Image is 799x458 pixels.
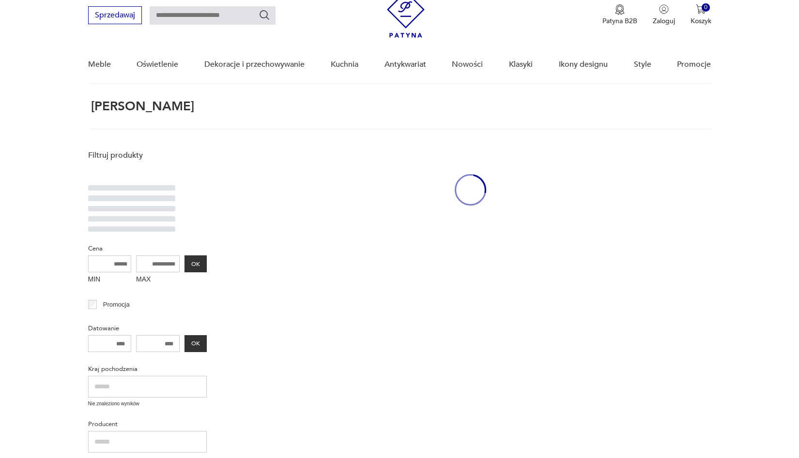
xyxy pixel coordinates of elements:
p: Nie znaleziono wyników [88,400,207,408]
p: Patyna B2B [602,16,637,26]
a: Sprzedawaj [88,13,142,19]
a: Antykwariat [384,46,426,83]
a: Klasyki [509,46,533,83]
p: Datowanie [88,323,207,334]
img: Ikona medalu [615,4,625,15]
a: Dekoracje i przechowywanie [204,46,305,83]
p: Producent [88,419,207,429]
a: Ikona medaluPatyna B2B [602,4,637,26]
button: Zaloguj [653,4,675,26]
h1: [PERSON_NAME] [88,100,194,113]
button: OK [184,255,207,272]
button: OK [184,335,207,352]
a: Ikony designu [559,46,608,83]
img: Ikona koszyka [696,4,706,14]
p: Zaloguj [653,16,675,26]
p: Promocja [103,299,130,310]
p: Filtruj produkty [88,150,207,161]
img: Ikonka użytkownika [659,4,669,14]
p: Kraj pochodzenia [88,364,207,374]
button: Szukaj [259,9,270,21]
div: 0 [702,3,710,12]
a: Nowości [452,46,483,83]
label: MIN [88,272,132,288]
a: Oświetlenie [137,46,178,83]
div: oval-loading [455,145,486,235]
a: Promocje [677,46,711,83]
p: Cena [88,243,207,254]
a: Meble [88,46,111,83]
button: 0Koszyk [691,4,711,26]
button: Patyna B2B [602,4,637,26]
p: Koszyk [691,16,711,26]
button: Sprzedawaj [88,6,142,24]
a: Kuchnia [331,46,358,83]
a: Style [634,46,651,83]
label: MAX [136,272,180,288]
